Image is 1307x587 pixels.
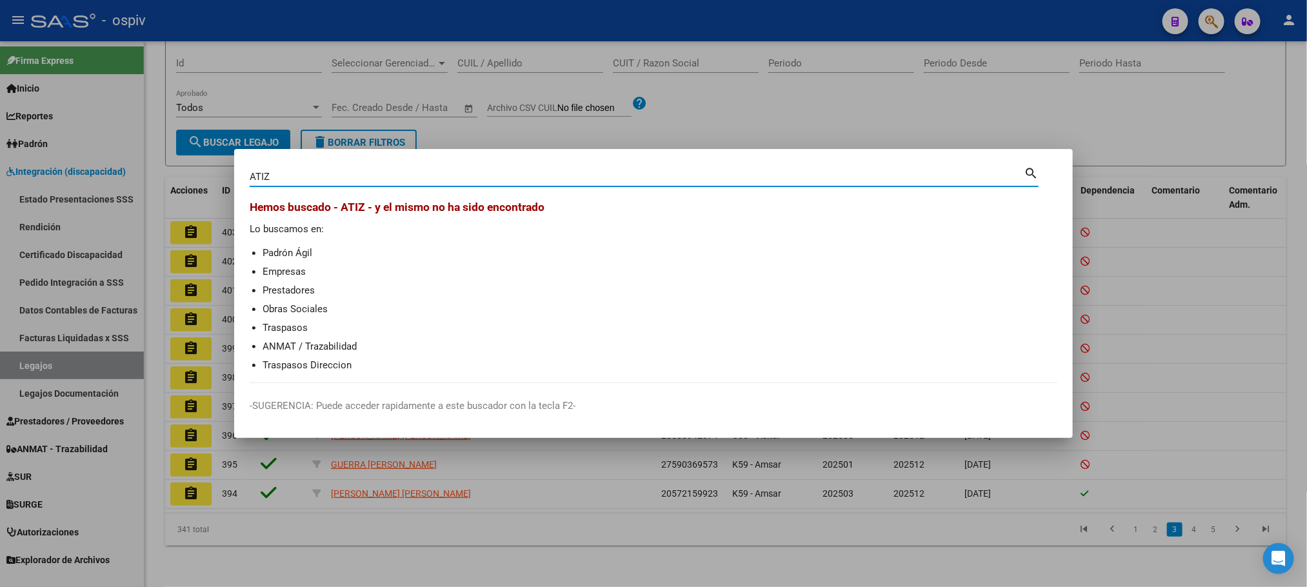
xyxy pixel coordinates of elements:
[263,321,1057,335] li: Traspasos
[250,199,1057,372] div: Lo buscamos en:
[1024,164,1039,180] mat-icon: search
[250,399,1057,413] p: -SUGERENCIA: Puede acceder rapidamente a este buscador con la tecla F2-
[263,340,1057,353] li: ANMAT / Trazabilidad
[263,303,1057,316] li: Obras Sociales
[263,284,1057,297] li: Prestadores
[263,265,1057,279] li: Empresas
[1263,543,1294,574] div: Open Intercom Messenger
[263,359,1057,372] li: Traspasos Direccion
[263,246,1057,260] li: Padrón Ágil
[250,201,544,214] span: Hemos buscado - ATIZ - y el mismo no ha sido encontrado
